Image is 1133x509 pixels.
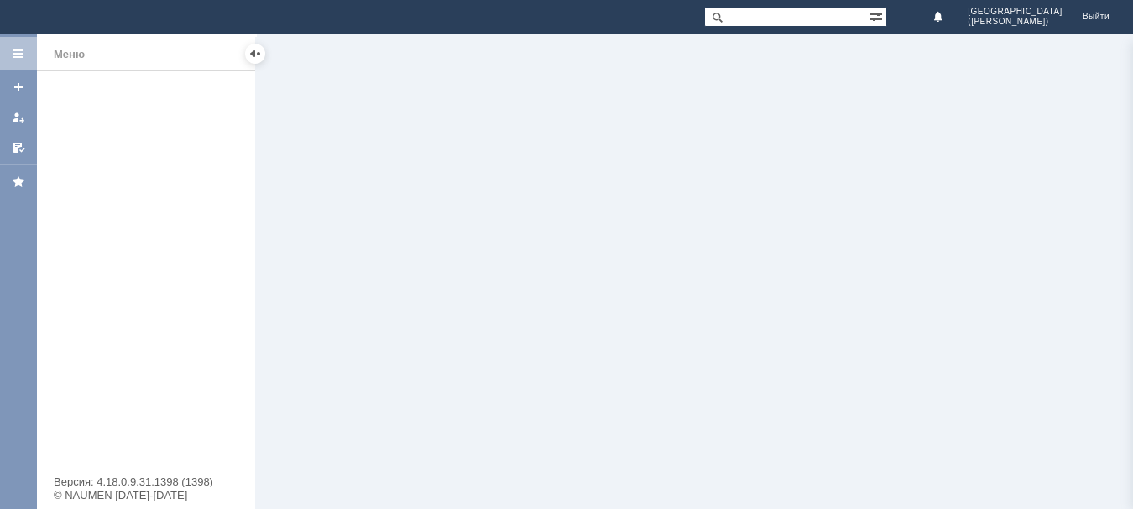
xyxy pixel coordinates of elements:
div: © NAUMEN [DATE]-[DATE] [54,490,238,501]
div: Версия: 4.18.0.9.31.1398 (1398) [54,476,238,487]
div: Меню [54,44,85,65]
span: [GEOGRAPHIC_DATA] [968,7,1063,17]
div: Скрыть меню [245,44,265,64]
span: Расширенный поиск [869,8,886,23]
span: ([PERSON_NAME]) [968,17,1063,27]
